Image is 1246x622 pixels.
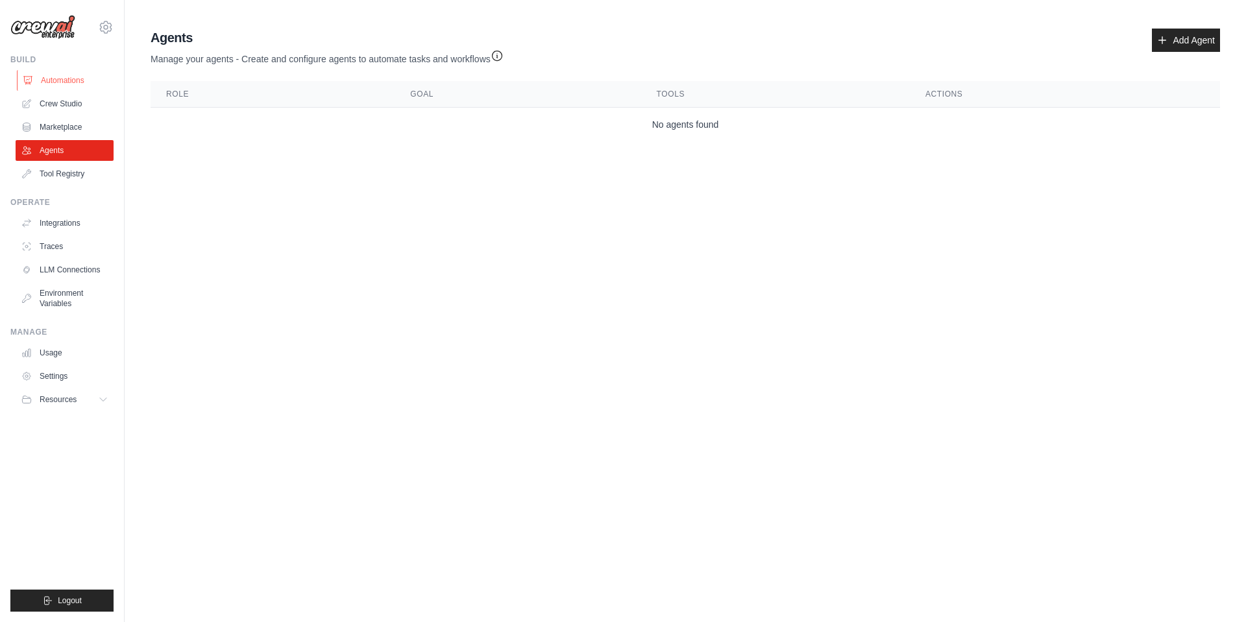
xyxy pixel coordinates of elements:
[16,236,114,257] a: Traces
[151,81,395,108] th: Role
[16,163,114,184] a: Tool Registry
[16,259,114,280] a: LLM Connections
[16,389,114,410] button: Resources
[16,366,114,387] a: Settings
[16,93,114,114] a: Crew Studio
[10,15,75,40] img: Logo
[641,81,910,108] th: Tools
[40,394,77,405] span: Resources
[16,117,114,138] a: Marketplace
[16,213,114,233] a: Integrations
[10,327,114,337] div: Manage
[151,108,1220,142] td: No agents found
[58,595,82,606] span: Logout
[151,47,504,66] p: Manage your agents - Create and configure agents to automate tasks and workflows
[151,29,504,47] h2: Agents
[16,283,114,314] a: Environment Variables
[17,70,115,91] a: Automations
[16,342,114,363] a: Usage
[16,140,114,161] a: Agents
[10,54,114,65] div: Build
[10,590,114,612] button: Logout
[395,81,641,108] th: Goal
[10,197,114,208] div: Operate
[910,81,1220,108] th: Actions
[1152,29,1220,52] a: Add Agent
